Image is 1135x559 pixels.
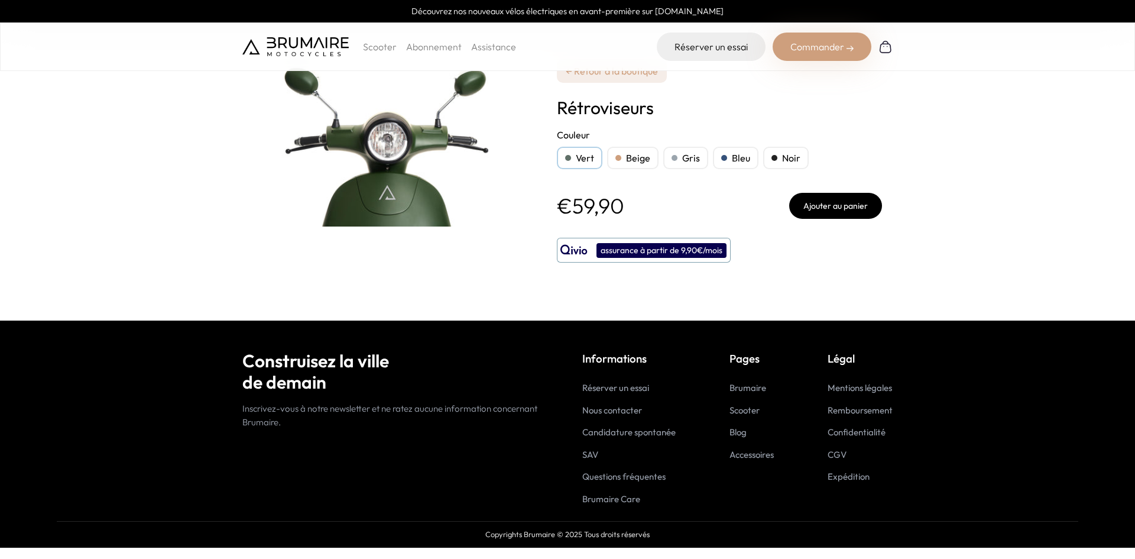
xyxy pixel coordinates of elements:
[828,382,892,393] a: Mentions légales
[729,449,774,460] a: Accessoires
[557,147,602,169] div: Vert
[596,243,727,258] div: assurance à partir de 9,90€/mois
[242,402,553,429] p: Inscrivez-vous à notre newsletter et ne ratez aucune information concernant Brumaire.
[582,382,649,393] a: Réserver un essai
[582,426,676,438] a: Candidature spontanée
[773,33,871,61] div: Commander
[828,449,847,460] a: CGV
[729,426,747,438] a: Blog
[406,41,462,53] a: Abonnement
[878,40,893,54] img: Panier
[729,350,774,367] p: Pages
[607,147,659,169] div: Beige
[789,193,882,219] button: Ajouter au panier
[847,45,854,52] img: right-arrow-2.png
[828,426,886,438] a: Confidentialité
[582,471,666,482] a: Questions fréquentes
[713,147,758,169] div: Bleu
[557,97,882,118] h1: Rétroviseurs
[729,405,760,416] a: Scooter
[582,493,640,505] a: Brumaire Care
[763,147,809,169] div: Noir
[828,471,870,482] a: Expédition
[828,350,893,367] p: Légal
[582,350,676,367] p: Informations
[657,33,766,61] a: Réserver un essai
[242,30,538,227] img: Rétroviseurs
[557,194,624,218] p: €59,90
[729,382,766,393] a: Brumaire
[582,405,642,416] a: Nous contacter
[557,238,731,263] button: assurance à partir de 9,90€/mois
[57,529,1078,540] p: Copyrights Brumaire © 2025 Tous droits réservés
[828,405,893,416] a: Remboursement
[471,41,516,53] a: Assistance
[663,147,708,169] div: Gris
[242,350,553,393] h2: Construisez la ville de demain
[363,40,397,54] p: Scooter
[560,243,588,257] img: logo qivio
[582,449,598,460] a: SAV
[557,128,882,142] h2: Couleur
[242,37,349,56] img: Brumaire Motocycles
